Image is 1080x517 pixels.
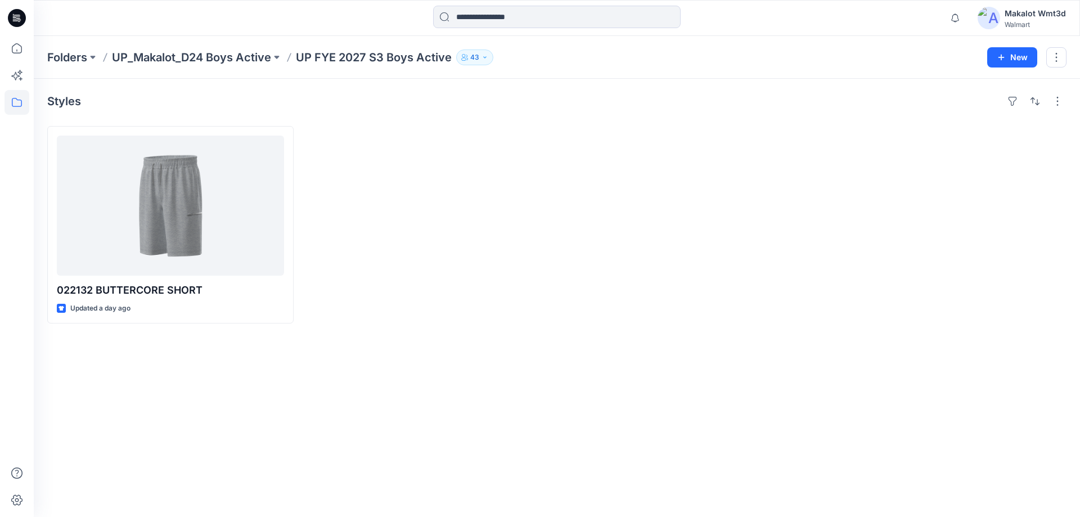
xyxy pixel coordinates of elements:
h4: Styles [47,95,81,108]
div: Makalot Wmt3d [1005,7,1066,20]
p: 022132 BUTTERCORE SHORT [57,282,284,298]
p: Updated a day ago [70,303,130,314]
div: Walmart [1005,20,1066,29]
img: avatar [978,7,1000,29]
button: 43 [456,50,493,65]
a: UP_Makalot_D24 Boys Active [112,50,271,65]
p: UP FYE 2027 S3 Boys Active [296,50,452,65]
a: Folders [47,50,87,65]
p: 43 [470,51,479,64]
a: 022132 BUTTERCORE SHORT [57,136,284,276]
button: New [987,47,1037,68]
